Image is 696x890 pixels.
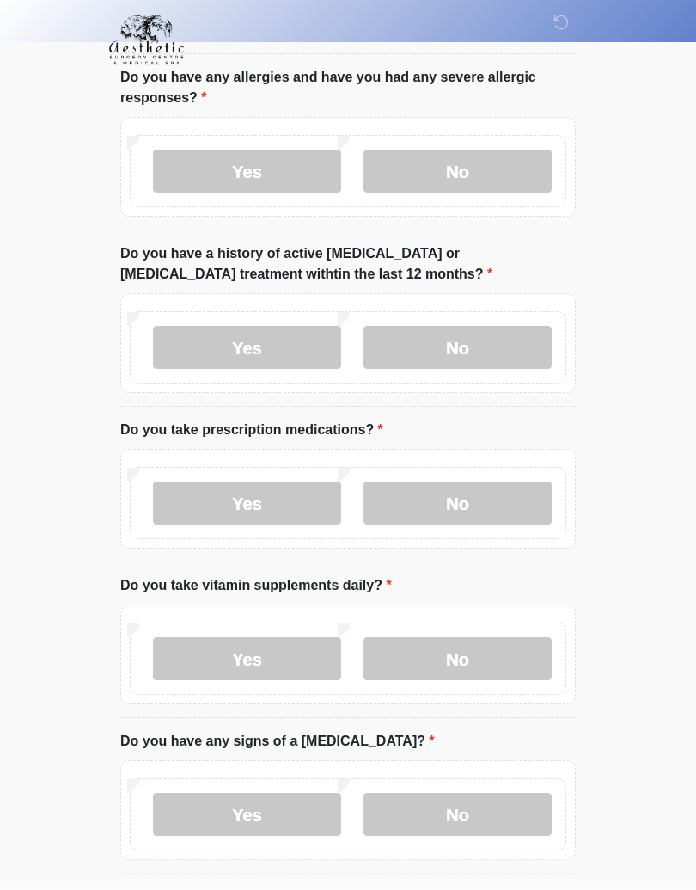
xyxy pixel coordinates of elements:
[120,244,576,285] label: Do you have a history of active [MEDICAL_DATA] or [MEDICAL_DATA] treatment withtin the last 12 mo...
[120,732,435,752] label: Do you have any signs of a [MEDICAL_DATA]?
[363,638,552,681] label: No
[363,327,552,370] label: No
[103,13,190,68] img: Aesthetic Surgery Centre, PLLC Logo
[363,482,552,525] label: No
[153,638,341,681] label: Yes
[153,794,341,837] label: Yes
[120,68,576,109] label: Do you have any allergies and have you had any severe allergic responses?
[120,576,392,597] label: Do you take vitamin supplements daily?
[153,327,341,370] label: Yes
[363,794,552,837] label: No
[153,482,341,525] label: Yes
[153,150,341,193] label: Yes
[120,420,383,441] label: Do you take prescription medications?
[363,150,552,193] label: No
